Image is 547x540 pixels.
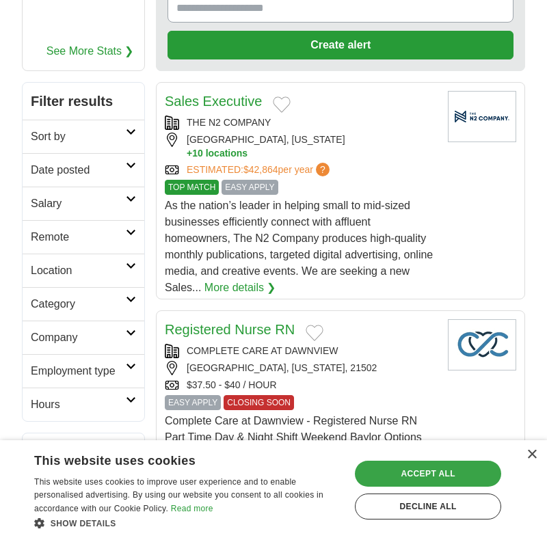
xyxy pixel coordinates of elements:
span: TOP MATCH [165,180,219,195]
div: Show details [34,516,341,530]
a: More details ❯ [204,280,276,296]
div: [GEOGRAPHIC_DATA], [US_STATE] [165,133,437,160]
div: COMPLETE CARE AT DAWNVIEW [165,344,437,358]
a: Sort by [23,120,144,153]
div: THE N2 COMPANY [165,116,437,130]
span: + [187,147,192,160]
span: EASY APPLY [222,180,278,195]
a: Read more, opens a new window [171,504,213,513]
button: +10 locations [187,147,437,160]
h2: Salary [31,195,126,212]
span: As the nation’s leader in helping small to mid-sized businesses efficiently connect with affluent... [165,200,433,293]
span: EASY APPLY [165,395,221,410]
button: Add to favorite jobs [273,96,291,113]
a: Sales Executive [165,94,262,109]
a: Remote [23,220,144,254]
a: Date posted [23,153,144,187]
h2: Category [31,296,126,312]
button: Create alert [168,31,513,59]
a: Category [23,287,144,321]
h2: Remote [31,229,126,245]
h2: Hours [31,396,126,413]
div: Accept all [355,461,501,487]
div: Close [526,450,537,460]
div: [GEOGRAPHIC_DATA], [US_STATE], 21502 [165,361,437,375]
img: Company logo [448,91,516,142]
h2: Company [31,329,126,346]
div: Decline all [355,494,501,519]
img: Company logo [448,319,516,370]
a: See More Stats ❯ [46,43,134,59]
span: This website uses cookies to improve user experience and to enable personalised advertising. By u... [34,477,323,514]
a: Registered Nurse RN [165,322,295,337]
span: Complete Care at Dawnview - Registered Nurse RN Part Time Day & Night Shift Weekend Baylor Option... [165,415,429,509]
a: Hours [23,388,144,421]
h2: Employment type [31,363,126,379]
span: $42,864 [243,164,278,175]
a: Salary [23,187,144,220]
div: $37.50 - $40 / HOUR [165,378,437,392]
span: CLOSING SOON [224,395,294,410]
h2: Date posted [31,162,126,178]
span: Show details [51,519,116,528]
div: This website uses cookies [34,448,307,469]
h2: Filter results [23,83,144,120]
a: ESTIMATED:$42,864per year? [187,163,332,177]
a: Employment type [23,354,144,388]
button: Add to favorite jobs [306,325,323,341]
h2: Location [31,262,126,279]
span: ? [316,163,330,176]
h2: Sort by [31,129,126,145]
a: Company [23,321,144,354]
a: Location [23,254,144,287]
